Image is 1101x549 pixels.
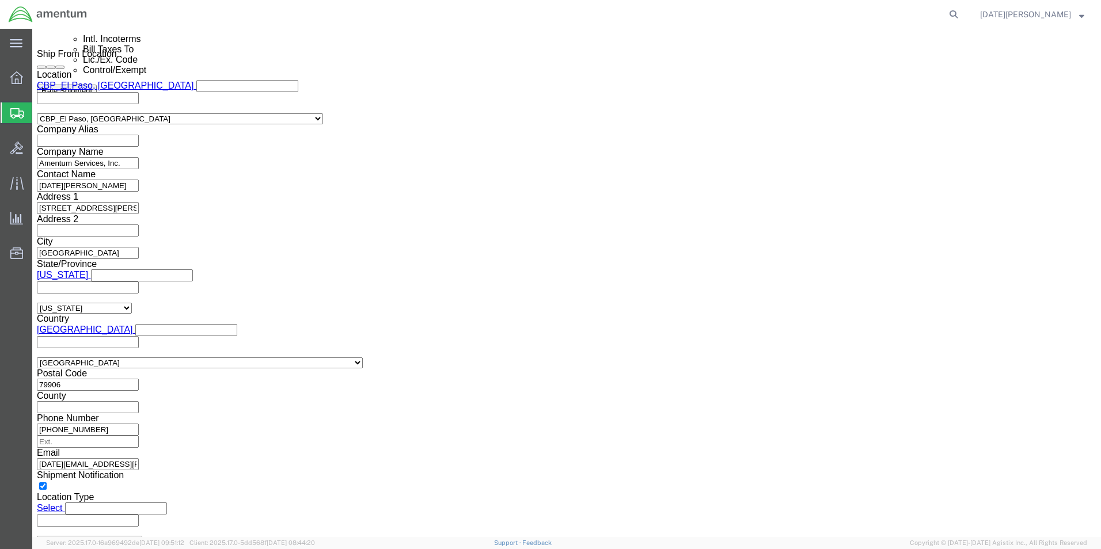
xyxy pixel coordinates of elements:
a: Support [494,539,523,546]
span: Noel Arrieta [980,8,1071,21]
a: Feedback [522,539,552,546]
button: [DATE][PERSON_NAME] [979,7,1085,21]
span: [DATE] 08:44:20 [267,539,315,546]
img: logo [8,6,88,23]
span: Client: 2025.17.0-5dd568f [189,539,315,546]
span: [DATE] 09:51:12 [139,539,184,546]
span: Server: 2025.17.0-16a969492de [46,539,184,546]
iframe: FS Legacy Container [32,29,1101,537]
span: Copyright © [DATE]-[DATE] Agistix Inc., All Rights Reserved [910,538,1087,548]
